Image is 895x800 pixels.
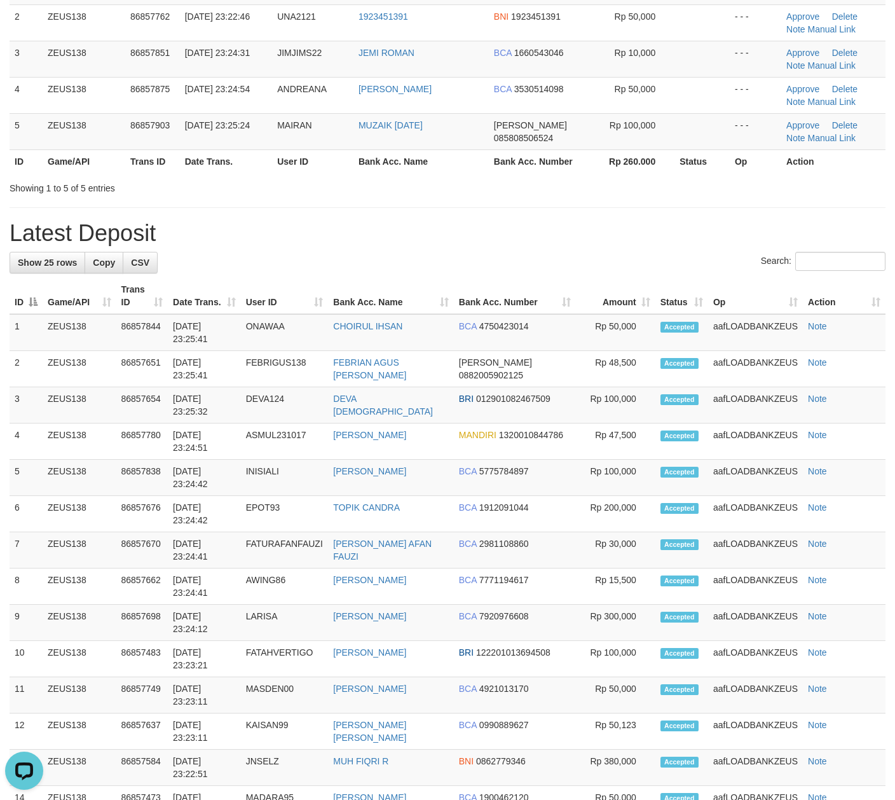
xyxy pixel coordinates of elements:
[459,430,496,440] span: MANDIRI
[43,278,116,314] th: Game/API: activate to sort column ascending
[660,503,699,514] span: Accepted
[576,677,655,714] td: Rp 50,000
[576,278,655,314] th: Amount: activate to sort column ascending
[615,84,656,94] span: Rp 50,000
[180,149,272,173] th: Date Trans.
[359,48,414,58] a: JEMI ROMAN
[10,387,43,424] td: 3
[241,532,329,569] td: FATURAFANFAUZI
[333,720,406,743] a: [PERSON_NAME] [PERSON_NAME]
[660,576,699,586] span: Accepted
[795,252,885,271] input: Search:
[168,569,241,605] td: [DATE] 23:24:41
[459,370,523,380] span: Copy 0882005902125 to clipboard
[10,278,43,314] th: ID: activate to sort column descending
[808,60,856,71] a: Manual Link
[494,120,567,130] span: [PERSON_NAME]
[479,539,529,549] span: Copy 2981108860 to clipboard
[615,11,656,22] span: Rp 50,000
[730,77,781,113] td: - - -
[10,177,364,195] div: Showing 1 to 5 of 5 entries
[708,314,803,351] td: aafLOADBANKZEUS
[168,714,241,750] td: [DATE] 23:23:11
[168,387,241,424] td: [DATE] 23:25:32
[272,149,353,173] th: User ID
[576,351,655,387] td: Rp 48,500
[241,605,329,641] td: LARISA
[10,41,43,77] td: 3
[479,684,529,694] span: Copy 4921013170 to clipboard
[786,97,805,107] a: Note
[123,252,158,273] a: CSV
[168,641,241,677] td: [DATE] 23:23:21
[333,430,406,440] a: [PERSON_NAME]
[832,11,857,22] a: Delete
[116,569,168,605] td: 86857662
[479,611,529,621] span: Copy 7920976608 to clipboard
[708,750,803,786] td: aafLOADBANKZEUS
[660,757,699,768] span: Accepted
[116,460,168,496] td: 86857838
[660,394,699,405] span: Accepted
[18,258,77,268] span: Show 25 rows
[168,677,241,714] td: [DATE] 23:23:11
[43,605,116,641] td: ZEUS138
[786,24,805,34] a: Note
[116,714,168,750] td: 86857637
[10,424,43,460] td: 4
[241,460,329,496] td: INISIALI
[708,351,803,387] td: aafLOADBANKZEUS
[10,605,43,641] td: 9
[333,539,432,562] a: [PERSON_NAME] AFAN FAUZI
[708,278,803,314] th: Op: activate to sort column ascending
[660,322,699,333] span: Accepted
[168,424,241,460] td: [DATE] 23:24:51
[708,460,803,496] td: aafLOADBANKZEUS
[808,611,827,621] a: Note
[168,351,241,387] td: [DATE] 23:25:41
[130,11,170,22] span: 86857762
[130,48,170,58] span: 86857851
[808,24,856,34] a: Manual Link
[130,84,170,94] span: 86857875
[459,539,477,549] span: BCA
[277,48,322,58] span: JIMJIMS22
[781,149,885,173] th: Action
[10,252,85,273] a: Show 25 rows
[786,48,819,58] a: Approve
[241,424,329,460] td: ASMUL231017
[730,113,781,149] td: - - -
[43,460,116,496] td: ZEUS138
[10,221,885,246] h1: Latest Deposit
[43,750,116,786] td: ZEUS138
[786,84,819,94] a: Approve
[359,120,423,130] a: MUZAIK [DATE]
[168,496,241,532] td: [DATE] 23:24:42
[660,721,699,731] span: Accepted
[10,351,43,387] td: 2
[359,84,432,94] a: [PERSON_NAME]
[131,258,149,268] span: CSV
[241,569,329,605] td: AWING86
[708,387,803,424] td: aafLOADBANKZEUS
[43,496,116,532] td: ZEUS138
[10,714,43,750] td: 12
[660,684,699,695] span: Accepted
[476,756,526,766] span: Copy 0862779346 to clipboard
[168,314,241,351] td: [DATE] 23:25:41
[576,569,655,605] td: Rp 15,500
[10,641,43,677] td: 10
[185,120,250,130] span: [DATE] 23:25:24
[708,677,803,714] td: aafLOADBANKZEUS
[130,120,170,130] span: 86857903
[479,575,529,585] span: Copy 7771194617 to clipboard
[459,502,477,513] span: BCA
[576,750,655,786] td: Rp 380,000
[832,84,857,94] a: Delete
[10,460,43,496] td: 5
[43,149,125,173] th: Game/API
[786,60,805,71] a: Note
[43,569,116,605] td: ZEUS138
[333,357,406,380] a: FEBRIAN AGUS [PERSON_NAME]
[576,424,655,460] td: Rp 47,500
